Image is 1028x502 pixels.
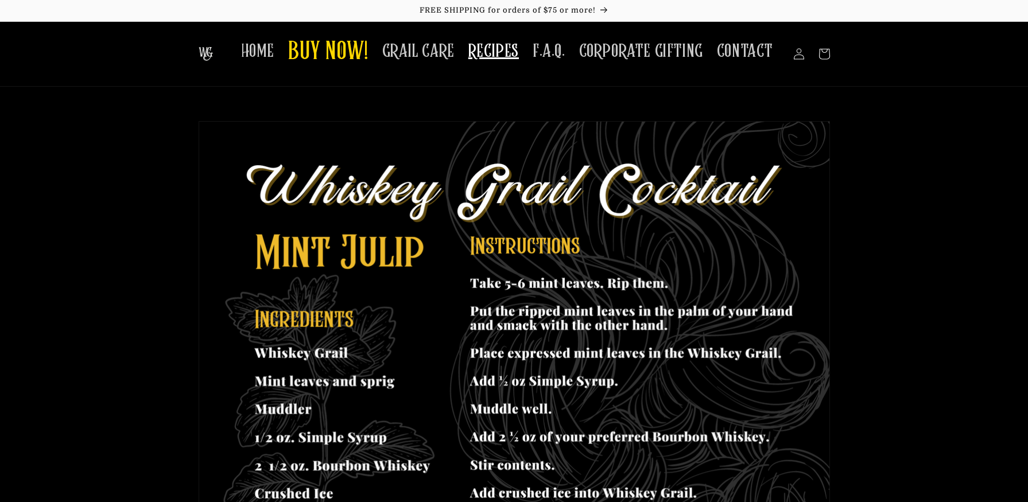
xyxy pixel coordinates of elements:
[281,30,375,75] a: BUY NOW!
[461,33,526,69] a: RECIPES
[717,40,773,63] span: CONTACT
[526,33,572,69] a: F.A.Q.
[579,40,703,63] span: CORPORATE GIFTING
[572,33,710,69] a: CORPORATE GIFTING
[375,33,461,69] a: GRAIL CARE
[468,40,519,63] span: RECIPES
[382,40,455,63] span: GRAIL CARE
[241,40,274,63] span: HOME
[710,33,780,69] a: CONTACT
[288,37,368,68] span: BUY NOW!
[234,33,281,69] a: HOME
[199,47,213,61] img: The Whiskey Grail
[11,6,1017,15] p: FREE SHIPPING for orders of $75 or more!
[533,40,565,63] span: F.A.Q.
